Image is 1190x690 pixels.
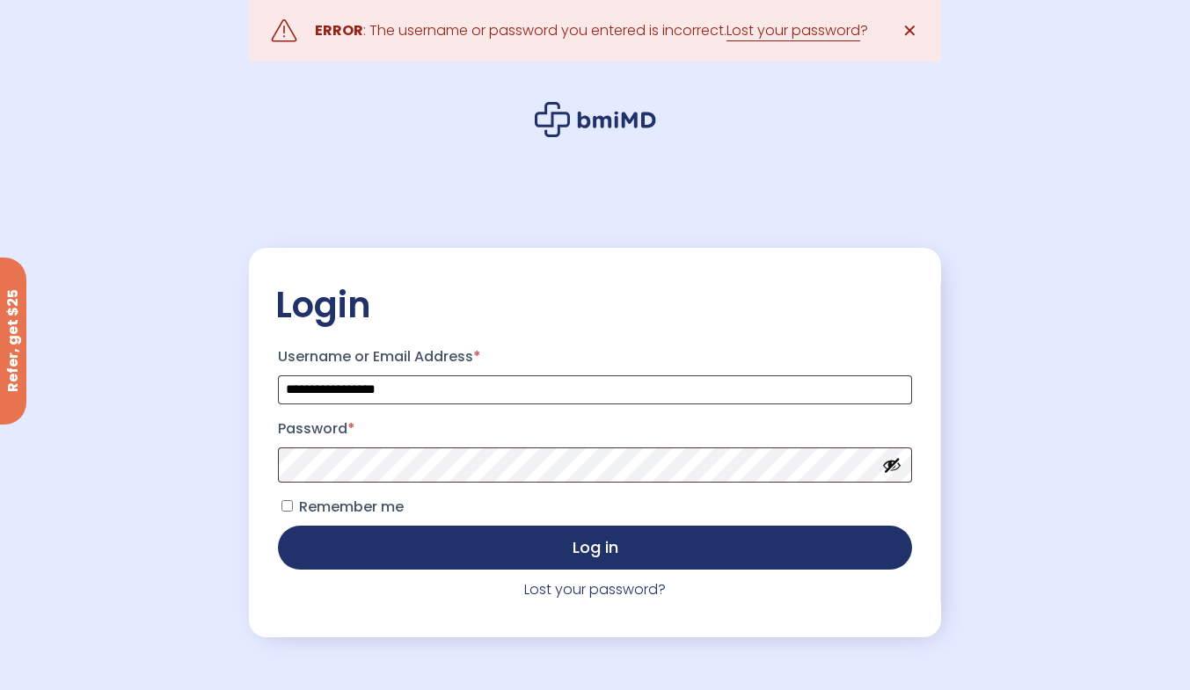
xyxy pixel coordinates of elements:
label: Username or Email Address [278,343,911,371]
input: Remember me [281,500,293,512]
button: Show password [882,455,902,475]
a: ✕ [893,13,928,48]
a: Lost your password [726,20,860,41]
a: Lost your password? [524,579,666,599]
span: Remember me [299,497,404,517]
label: Password [278,415,911,443]
strong: ERROR [315,20,363,40]
button: Log in [278,526,911,570]
h2: Login [275,283,914,327]
span: ✕ [902,18,917,43]
div: : The username or password you entered is incorrect. ? [315,18,868,43]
